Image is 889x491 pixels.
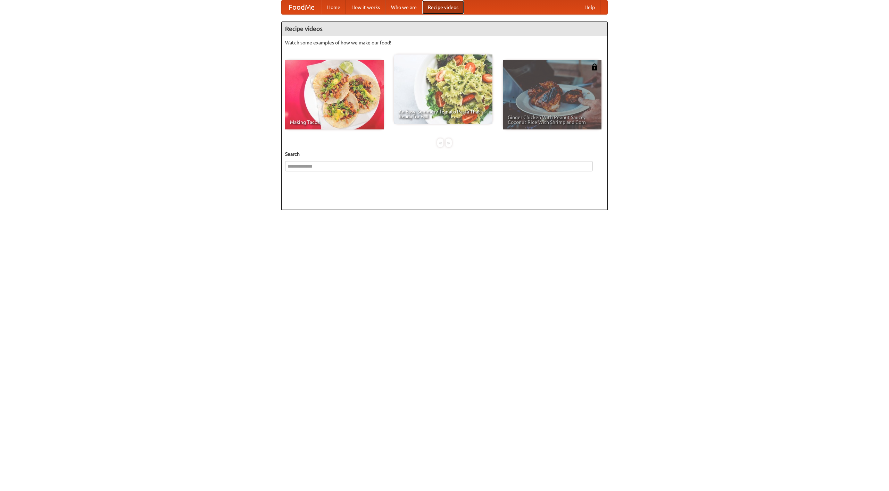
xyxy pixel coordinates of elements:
div: « [437,138,443,147]
img: 483408.png [591,64,598,70]
a: An Easy, Summery Tomato Pasta That's Ready for Fall [394,54,492,124]
span: An Easy, Summery Tomato Pasta That's Ready for Fall [399,109,488,119]
p: Watch some examples of how we make our food! [285,39,604,46]
a: FoodMe [282,0,322,14]
a: Recipe videos [422,0,464,14]
a: Making Tacos [285,60,384,129]
a: Who we are [385,0,422,14]
h5: Search [285,151,604,158]
div: » [446,138,452,147]
a: How it works [346,0,385,14]
span: Making Tacos [290,120,379,125]
a: Help [579,0,600,14]
h4: Recipe videos [282,22,607,36]
a: Home [322,0,346,14]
